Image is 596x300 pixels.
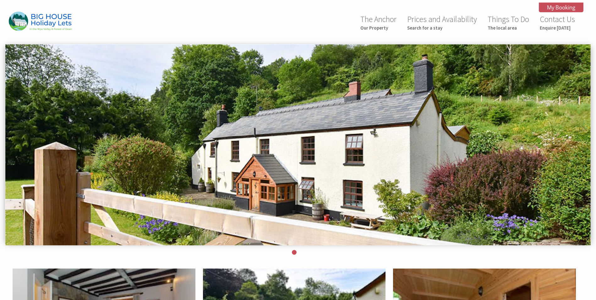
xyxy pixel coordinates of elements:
small: Search for a stay [407,25,477,31]
a: The AnchorOur Property [360,14,396,31]
img: The Anchor [9,12,72,31]
small: Enquire [DATE] [540,25,575,31]
small: The local area [488,25,529,31]
a: Contact UsEnquire [DATE] [540,14,575,31]
a: Things To DoThe local area [488,14,529,31]
small: Our Property [360,25,396,31]
a: Prices and AvailabilitySearch for a stay [407,14,477,31]
a: My Booking [539,3,583,12]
